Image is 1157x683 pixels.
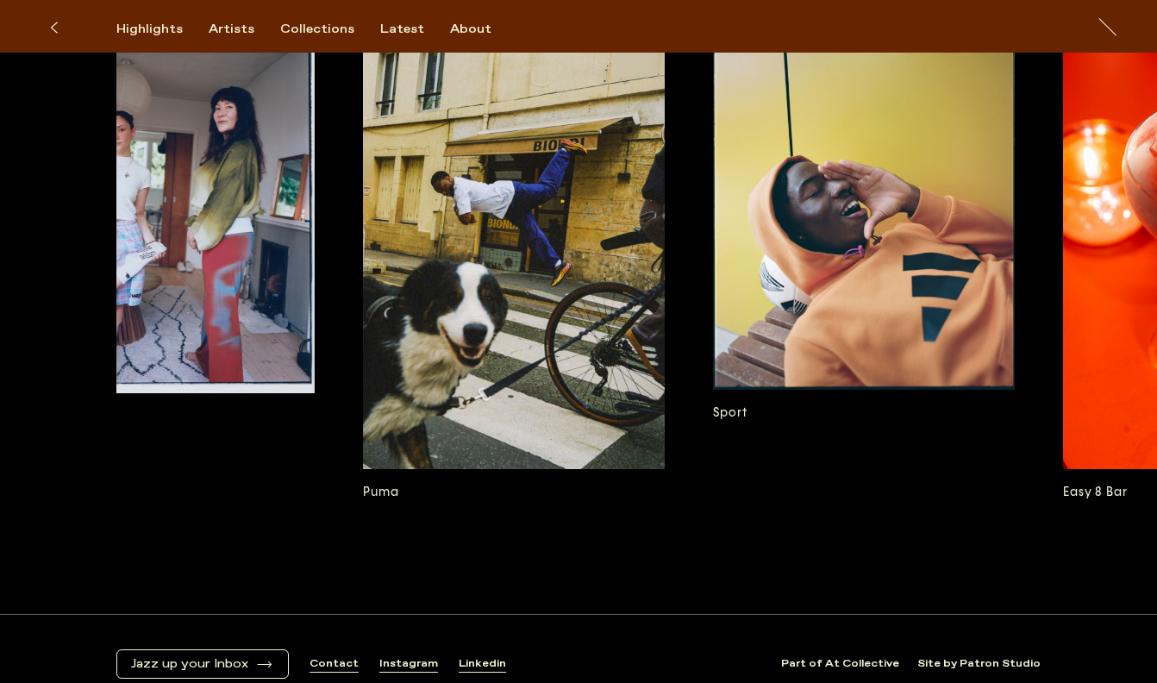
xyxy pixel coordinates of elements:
a: Linkedin [459,657,506,672]
div: Collections [280,22,354,37]
h3: Puma [363,483,665,502]
h3: Sport [713,404,1015,423]
a: A Model Family [13,16,315,502]
a: Part of At Collective [781,657,899,672]
div: Artists [209,22,254,37]
a: Contact [310,657,359,672]
div: Highlights [116,22,183,37]
button: Collections [280,22,380,37]
h3: A Model Family [13,407,315,426]
button: Highlights [116,22,209,37]
a: Site by Patron Studio [917,657,1041,672]
a: Puma [363,16,665,502]
button: Jazz up your Inbox [131,657,274,672]
a: Instagram [379,657,438,672]
button: About [450,22,517,37]
div: Latest [380,22,424,37]
span: Jazz up your Inbox [131,657,248,672]
div: About [450,22,491,37]
button: Artists [209,22,280,37]
button: Latest [380,22,450,37]
a: Sport [713,16,1015,502]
